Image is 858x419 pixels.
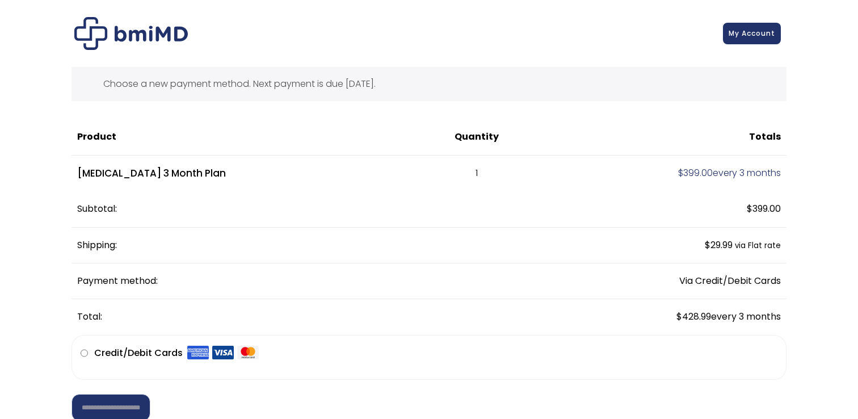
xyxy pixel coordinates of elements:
[417,119,536,155] th: Quantity
[676,310,711,323] span: 428.99
[537,299,786,334] td: every 3 months
[71,156,417,192] td: [MEDICAL_DATA] 3 Month Plan
[74,17,188,50] img: Checkout
[71,67,786,101] div: Choose a new payment method. Next payment is due [DATE].
[723,23,781,44] a: My Account
[678,166,683,179] span: $
[537,263,786,299] td: Via Credit/Debit Cards
[237,345,259,360] img: Mastercard
[71,263,537,299] th: Payment method:
[187,345,209,360] img: Amex
[71,299,537,334] th: Total:
[747,202,781,215] span: 399.00
[417,156,536,192] td: 1
[537,156,786,192] td: every 3 months
[729,28,775,38] span: My Account
[735,240,781,251] small: via Flat rate
[676,310,682,323] span: $
[94,344,259,362] label: Credit/Debit Cards
[537,119,786,155] th: Totals
[747,202,752,215] span: $
[71,228,537,263] th: Shipping:
[705,238,710,252] span: $
[71,119,417,155] th: Product
[212,345,234,360] img: Visa
[705,238,733,252] span: 29.99
[678,166,713,179] span: 399.00
[71,191,537,227] th: Subtotal:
